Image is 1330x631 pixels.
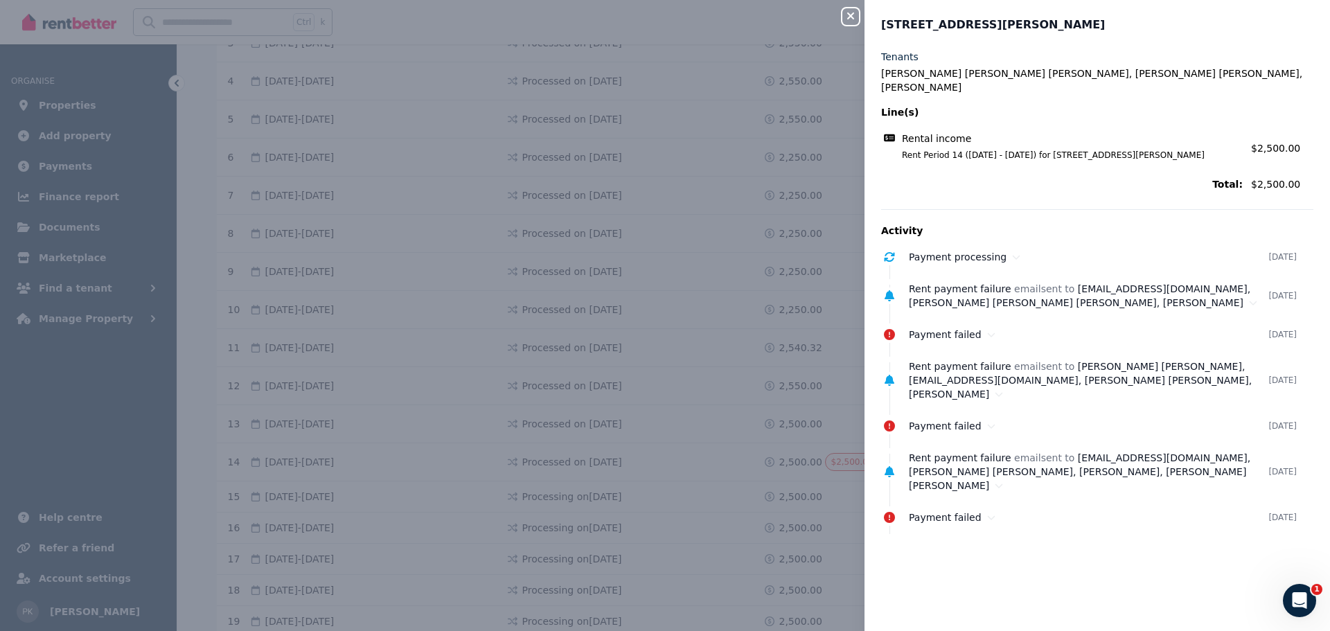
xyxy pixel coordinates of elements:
[1268,512,1297,523] time: [DATE]
[881,17,1105,33] span: [STREET_ADDRESS][PERSON_NAME]
[881,66,1313,94] legend: [PERSON_NAME] [PERSON_NAME] [PERSON_NAME], [PERSON_NAME] [PERSON_NAME], [PERSON_NAME]
[885,150,1243,161] span: Rent Period 14 ([DATE] - [DATE]) for [STREET_ADDRESS][PERSON_NAME]
[1268,466,1297,477] time: [DATE]
[909,452,1011,463] span: Rent payment failure
[909,512,982,523] span: Payment failed
[902,132,971,145] span: Rental income
[909,359,1268,401] div: email sent to
[881,224,1313,238] p: Activity
[1268,290,1297,301] time: [DATE]
[881,105,1243,119] span: Line(s)
[1251,177,1313,191] span: $2,500.00
[881,177,1243,191] span: Total:
[909,251,1007,263] span: Payment processing
[909,420,982,432] span: Payment failed
[1268,251,1297,263] time: [DATE]
[909,283,1250,308] span: [EMAIL_ADDRESS][DOMAIN_NAME], [PERSON_NAME] [PERSON_NAME] [PERSON_NAME], [PERSON_NAME]
[1268,329,1297,340] time: [DATE]
[909,361,1252,400] span: [PERSON_NAME] [PERSON_NAME], [EMAIL_ADDRESS][DOMAIN_NAME], [PERSON_NAME] [PERSON_NAME], [PERSON_N...
[909,452,1250,491] span: [EMAIL_ADDRESS][DOMAIN_NAME], [PERSON_NAME] [PERSON_NAME], [PERSON_NAME], [PERSON_NAME] [PERSON_N...
[1268,375,1297,386] time: [DATE]
[909,329,982,340] span: Payment failed
[1283,584,1316,617] iframe: Intercom live chat
[1251,143,1300,154] span: $2,500.00
[909,283,1011,294] span: Rent payment failure
[909,361,1011,372] span: Rent payment failure
[881,50,919,64] label: Tenants
[909,282,1268,310] div: email sent to
[909,451,1268,492] div: email sent to
[1268,420,1297,432] time: [DATE]
[1311,584,1322,595] span: 1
